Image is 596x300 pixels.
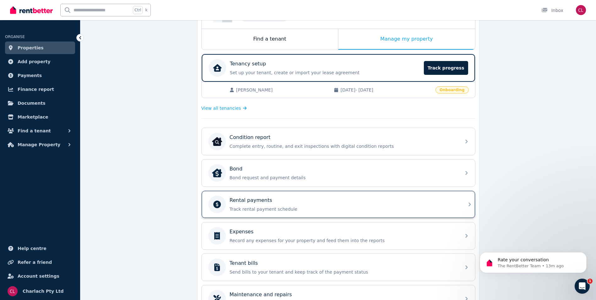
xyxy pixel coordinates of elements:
[230,197,272,204] p: Rental payments
[230,60,266,68] p: Tenancy setup
[588,279,593,284] span: 1
[145,8,147,13] span: k
[230,228,254,236] p: Expenses
[201,105,247,111] a: View all tenancies
[435,86,468,93] span: Onboarding
[212,136,222,147] img: Condition report
[18,245,46,252] span: Help centre
[5,83,75,96] a: Finance report
[18,258,52,266] span: Refer a friend
[18,113,48,121] span: Marketplace
[230,143,457,149] p: Complete entry, routine, and exit inspections with digital condition reports
[5,125,75,137] button: Find a tenant
[230,175,457,181] p: Bond request and payment details
[230,69,420,76] p: Set up your tenant, create or import your lease agreement
[18,272,59,280] span: Account settings
[470,239,596,283] iframe: Intercom notifications message
[212,168,222,178] img: Bond
[202,254,475,281] a: Tenant billsSend bills to your tenant and keep track of the payment status
[5,97,75,109] a: Documents
[202,29,338,50] div: Find a tenant
[8,286,18,296] img: Charlach Pty Ltd
[338,29,475,50] div: Manage my property
[5,42,75,54] a: Properties
[23,287,64,295] span: Charlach Pty Ltd
[202,191,475,218] a: Rental paymentsTrack rental payment schedule
[5,242,75,255] a: Help centre
[230,206,457,212] p: Track rental payment schedule
[230,269,457,275] p: Send bills to your tenant and keep track of the payment status
[202,54,475,82] a: Tenancy setupSet up your tenant, create or import your lease agreementTrack progress
[5,256,75,269] a: Refer a friend
[18,141,60,148] span: Manage Property
[230,291,292,298] p: Maintenance and repairs
[18,58,51,65] span: Add property
[5,69,75,82] a: Payments
[341,87,432,93] span: [DATE] - [DATE]
[18,72,42,79] span: Payments
[18,44,44,52] span: Properties
[230,134,271,141] p: Condition report
[201,105,241,111] span: View all tenancies
[5,55,75,68] a: Add property
[133,6,143,14] span: Ctrl
[5,35,25,39] span: ORGANISE
[541,7,563,14] div: Inbox
[576,5,586,15] img: Charlach Pty Ltd
[18,99,46,107] span: Documents
[424,61,468,75] span: Track progress
[575,279,590,294] iframe: Intercom live chat
[10,5,53,15] img: RentBetter
[5,111,75,123] a: Marketplace
[230,165,243,173] p: Bond
[5,138,75,151] button: Manage Property
[230,259,258,267] p: Tenant bills
[202,128,475,155] a: Condition reportCondition reportComplete entry, routine, and exit inspections with digital condit...
[5,270,75,282] a: Account settings
[18,86,54,93] span: Finance report
[202,159,475,186] a: BondBondBond request and payment details
[230,237,457,244] p: Record any expenses for your property and feed them into the reports
[202,222,475,249] a: ExpensesRecord any expenses for your property and feed them into the reports
[236,87,327,93] span: [PERSON_NAME]
[18,127,51,135] span: Find a tenant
